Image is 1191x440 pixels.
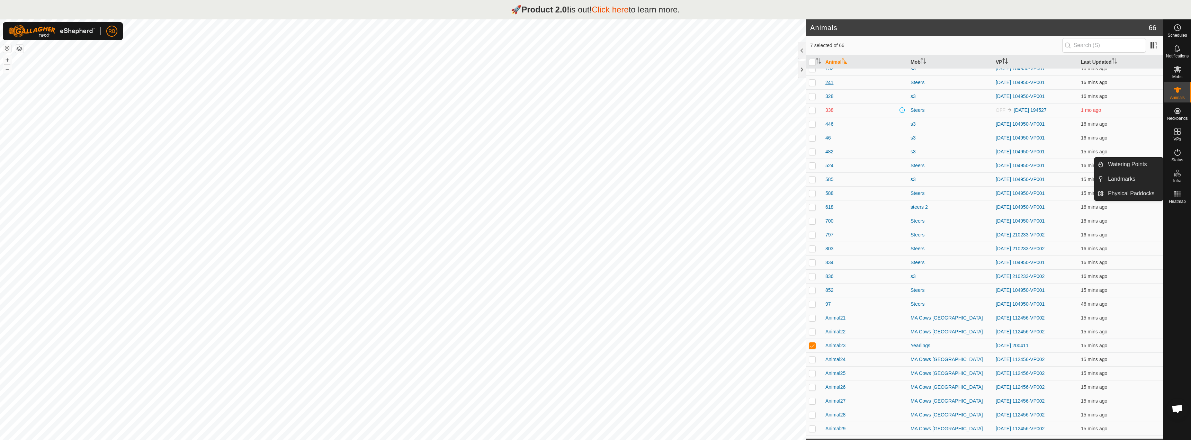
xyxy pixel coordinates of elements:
span: 836 [825,273,833,280]
a: [DATE] 104950-VP001 [996,149,1045,154]
a: [DATE] 104950-VP001 [996,218,1045,224]
div: Steers [911,259,990,266]
div: MA Cows [GEOGRAPHIC_DATA] [911,397,990,405]
li: Watering Points [1094,158,1163,171]
div: MA Cows [GEOGRAPHIC_DATA] [911,425,990,432]
span: Animal28 [825,411,845,419]
div: Steers [911,231,990,239]
span: Neckbands [1167,116,1188,120]
a: [DATE] 104950-VP001 [996,177,1045,182]
span: 18 Sept 2025, 6:33 pm [1081,121,1107,127]
a: [DATE] 210233-VP002 [996,232,1045,237]
a: [DATE] 112456-VP002 [996,426,1045,431]
div: s3 [911,93,990,100]
a: [DATE] 104950-VP001 [996,121,1045,127]
th: Mob [908,55,993,69]
span: 7 selected of 66 [810,42,1062,49]
span: 18 Sept 2025, 6:03 pm [1081,301,1107,307]
div: s3 [911,148,990,155]
img: Gallagher Logo [8,25,95,37]
div: s3 [911,120,990,128]
span: 97 [825,300,831,308]
a: [DATE] 104950-VP001 [996,204,1045,210]
span: Animal26 [825,384,845,391]
span: Animal29 [825,425,845,432]
span: 338 [825,107,833,114]
span: 834 [825,259,833,266]
span: 152 [825,65,833,72]
span: 852 [825,287,833,294]
span: RB [108,28,115,35]
div: MA Cows [GEOGRAPHIC_DATA] [911,384,990,391]
span: 585 [825,176,833,183]
span: 524 [825,162,833,169]
span: 18 Sept 2025, 6:34 pm [1081,357,1107,362]
p-sorticon: Activate to sort [842,59,847,65]
button: – [3,65,11,73]
span: 18 Sept 2025, 6:33 pm [1081,204,1107,210]
a: [DATE] 104950-VP001 [996,287,1045,293]
a: [DATE] 104950-VP001 [996,66,1045,71]
a: [DATE] 112456-VP002 [996,370,1045,376]
span: 18 Sept 2025, 6:33 pm [1081,149,1107,154]
a: [DATE] 104950-VP001 [996,260,1045,265]
span: Landmarks [1108,175,1135,183]
strong: Product 2.0! [521,5,570,14]
a: Click here [592,5,629,14]
span: VPs [1173,137,1181,141]
span: 588 [825,190,833,197]
p-sorticon: Activate to sort [921,59,926,65]
span: 18 Sept 2025, 6:33 pm [1081,93,1107,99]
span: 18 Sept 2025, 6:33 pm [1081,343,1107,348]
span: Animal25 [825,370,845,377]
div: Steers [911,287,990,294]
span: 446 [825,120,833,128]
a: [DATE] 210233-VP002 [996,246,1045,251]
div: MA Cows [GEOGRAPHIC_DATA] [911,328,990,335]
button: Map Layers [15,45,24,53]
div: MA Cows [GEOGRAPHIC_DATA] [911,356,990,363]
span: Notifications [1166,54,1189,58]
a: [DATE] 104950-VP001 [996,135,1045,141]
a: [DATE] 104950-VP001 [996,163,1045,168]
span: Animals [1170,96,1185,100]
div: Steers [911,245,990,252]
span: 18 Sept 2025, 6:33 pm [1081,260,1107,265]
span: 700 [825,217,833,225]
span: 18 Sept 2025, 6:34 pm [1081,315,1107,321]
span: 618 [825,204,833,211]
span: 18 Sept 2025, 6:33 pm [1081,246,1107,251]
div: steers 2 [911,204,990,211]
div: Steers [911,190,990,197]
p-sorticon: Activate to sort [1002,59,1008,65]
span: 18 Sept 2025, 6:33 pm [1081,273,1107,279]
div: Steers [911,162,990,169]
span: Watering Points [1108,160,1147,169]
div: Yearlings [911,342,990,349]
span: 18 Sept 2025, 6:33 pm [1081,80,1107,85]
th: Animal [823,55,908,69]
span: 18 Sept 2025, 6:33 pm [1081,135,1107,141]
span: 46 [825,134,831,142]
div: MA Cows [GEOGRAPHIC_DATA] [911,370,990,377]
span: 797 [825,231,833,239]
div: s3 [911,134,990,142]
span: Physical Paddocks [1108,189,1154,198]
span: 18 Sept 2025, 6:34 pm [1081,426,1107,431]
span: Schedules [1167,33,1187,37]
span: 328 [825,93,833,100]
span: 18 Sept 2025, 6:33 pm [1081,232,1107,237]
a: Watering Points [1104,158,1163,171]
a: [DATE] 112456-VP002 [996,315,1045,321]
div: Steers [911,300,990,308]
div: s3 [911,65,990,72]
span: Animal27 [825,397,845,405]
span: 241 [825,79,833,86]
span: 18 Sept 2025, 6:34 pm [1081,370,1107,376]
span: 66 [1149,23,1156,33]
span: Status [1171,158,1183,162]
div: s3 [911,176,990,183]
button: Reset Map [3,44,11,53]
span: Animal21 [825,314,845,322]
a: [DATE] 112456-VP002 [996,357,1045,362]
